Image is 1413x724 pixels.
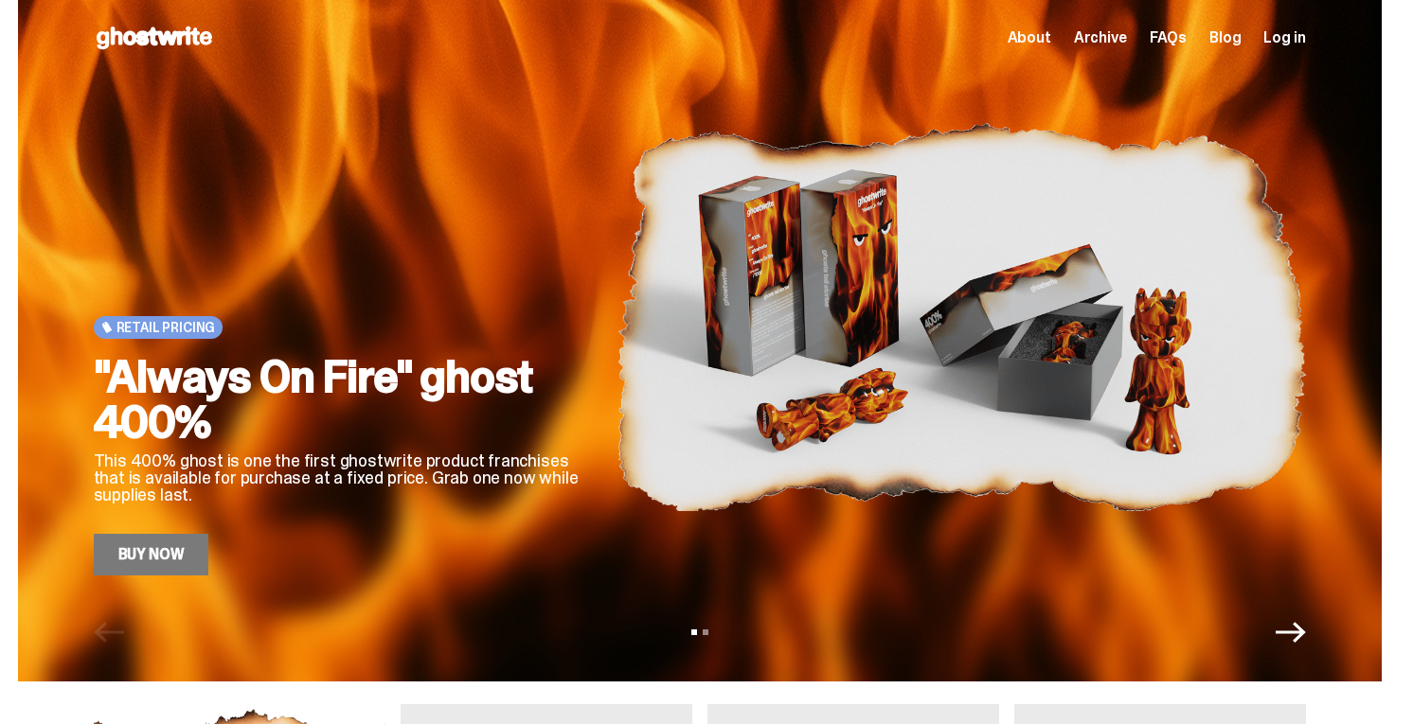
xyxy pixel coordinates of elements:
a: Log in [1263,30,1305,45]
button: Next [1276,617,1306,647]
a: About [1008,30,1051,45]
a: FAQs [1150,30,1187,45]
a: Blog [1209,30,1241,45]
span: Retail Pricing [116,320,216,335]
a: Archive [1074,30,1127,45]
img: "Always On Fire" ghost 400% [617,59,1306,575]
p: This 400% ghost is one the first ghostwrite product franchises that is available for purchase at ... [94,452,586,503]
a: Buy Now [94,534,209,575]
button: View slide 1 [691,629,697,635]
button: View slide 2 [703,629,708,635]
h2: "Always On Fire" ghost 400% [94,354,586,445]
